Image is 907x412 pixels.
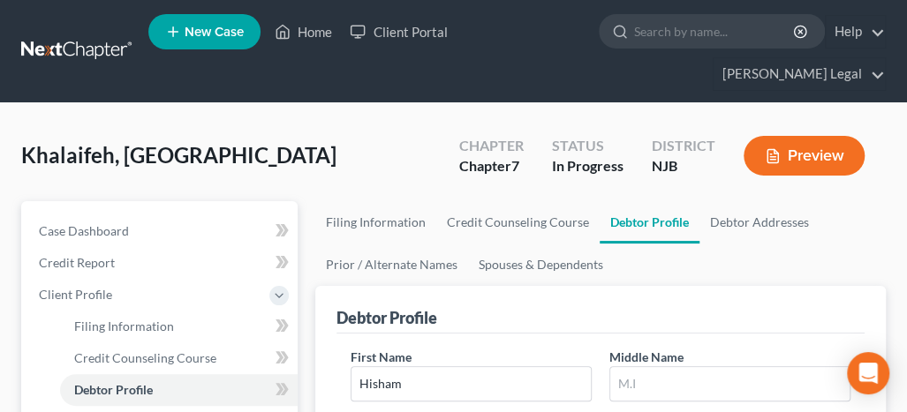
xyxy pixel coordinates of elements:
a: Filing Information [315,201,436,243]
span: 7 [511,157,519,174]
div: Open Intercom Messenger [847,352,889,394]
a: Filing Information [60,311,298,342]
span: Case Dashboard [39,223,129,238]
button: Preview [744,136,865,176]
a: Help [826,16,885,48]
a: [PERSON_NAME] Legal [714,58,885,90]
a: Credit Counseling Course [60,342,298,374]
input: M.I [610,367,850,401]
div: District [652,136,715,156]
div: Chapter [459,136,524,156]
div: In Progress [552,156,624,176]
span: Debtor Profile [74,382,153,397]
input: Search by name... [634,15,796,48]
a: Client Portal [341,16,456,48]
div: Debtor Profile [336,307,437,328]
a: Debtor Profile [600,201,699,243]
div: Chapter [459,156,524,176]
span: Credit Counseling Course [74,350,216,365]
input: -- [351,367,591,401]
span: Khalaifeh, [GEOGRAPHIC_DATA] [21,142,336,168]
a: Home [266,16,341,48]
span: Credit Report [39,255,115,270]
a: Case Dashboard [25,215,298,247]
a: Debtor Addresses [699,201,820,243]
a: Prior / Alternate Names [315,243,468,286]
a: Credit Counseling Course [436,201,600,243]
a: Debtor Profile [60,374,298,406]
label: Middle Name [609,348,684,366]
div: NJB [652,156,715,176]
div: Status [552,136,624,156]
label: First Name [351,348,412,366]
span: Client Profile [39,287,112,302]
span: Filing Information [74,318,174,333]
a: Credit Report [25,247,298,279]
a: Spouses & Dependents [468,243,614,286]
span: New Case [185,26,244,39]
